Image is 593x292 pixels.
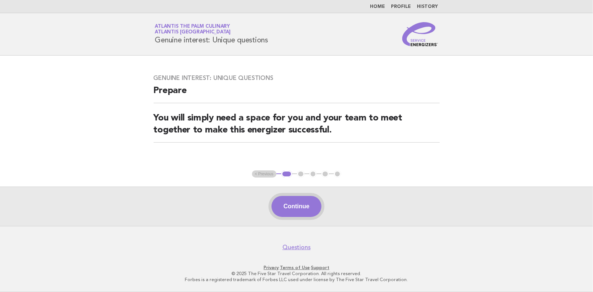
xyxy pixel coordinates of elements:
[154,112,440,143] h2: You will simply need a space for you and your team to meet together to make this energizer succes...
[402,22,438,46] img: Service Energizers
[155,24,231,35] a: Atlantis The Palm CulinaryAtlantis [GEOGRAPHIC_DATA]
[282,244,311,251] a: Questions
[155,30,231,35] span: Atlantis [GEOGRAPHIC_DATA]
[370,5,385,9] a: Home
[417,5,438,9] a: History
[67,277,527,283] p: Forbes is a registered trademark of Forbes LLC used under license by The Five Star Travel Corpora...
[391,5,411,9] a: Profile
[311,265,329,270] a: Support
[155,24,269,44] h1: Genuine interest: Unique questions
[281,170,292,178] button: 1
[67,265,527,271] p: · ·
[280,265,310,270] a: Terms of Use
[272,196,321,217] button: Continue
[154,85,440,103] h2: Prepare
[264,265,279,270] a: Privacy
[154,74,440,82] h3: Genuine interest: Unique questions
[67,271,527,277] p: © 2025 The Five Star Travel Corporation. All rights reserved.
